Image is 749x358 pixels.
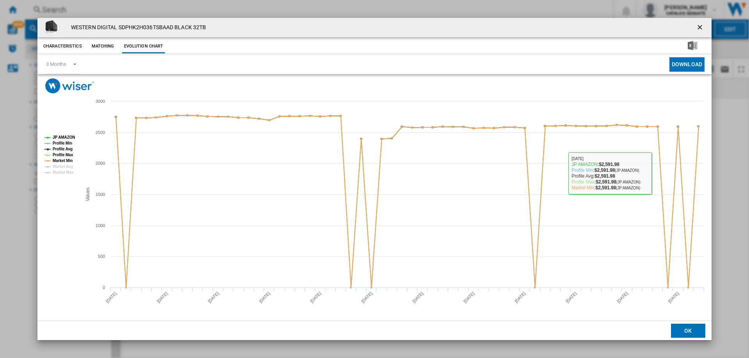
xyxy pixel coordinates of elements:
[53,141,72,145] tspan: Profile Min
[671,324,705,338] button: OK
[53,170,74,175] tspan: Market Max
[103,285,105,290] tspan: 0
[44,20,59,35] img: 41hTiendVKL._AC_SY300_SX300_QL70_ML2_.jpg
[98,254,105,259] tspan: 500
[412,291,424,304] tspan: [DATE]
[41,39,84,53] button: Characteristics
[53,153,73,157] tspan: Profile Max
[96,99,105,104] tspan: 3000
[258,291,271,304] tspan: [DATE]
[96,223,105,228] tspan: 1000
[96,130,105,135] tspan: 2500
[514,291,527,304] tspan: [DATE]
[46,61,66,67] div: 3 Months
[156,291,169,304] tspan: [DATE]
[105,291,118,304] tspan: [DATE]
[688,41,697,50] img: excel-24x24.png
[37,18,712,340] md-dialog: Product popup
[86,39,120,53] button: Matching
[53,159,73,163] tspan: Market Min
[693,20,708,35] button: getI18NText('BUTTONS.CLOSE_DIALOG')
[565,291,578,304] tspan: [DATE]
[696,23,705,33] ng-md-icon: getI18NText('BUTTONS.CLOSE_DIALOG')
[67,24,206,32] h4: WESTERN DIGITAL ‎SDPHK2H036TSBAAD BLACK 32TB
[122,39,165,53] button: Evolution chart
[463,291,476,304] tspan: [DATE]
[207,291,220,304] tspan: [DATE]
[53,135,75,139] tspan: JP AMAZON
[96,161,105,166] tspan: 2000
[669,57,705,72] button: Download
[45,78,94,93] img: logo_wiser_300x94.png
[85,187,91,201] tspan: Values
[360,291,373,304] tspan: [DATE]
[96,192,105,197] tspan: 1500
[616,291,629,304] tspan: [DATE]
[667,291,680,304] tspan: [DATE]
[309,291,322,304] tspan: [DATE]
[53,147,73,151] tspan: Profile Avg
[53,164,73,169] tspan: Market Avg
[675,39,710,53] button: Download in Excel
